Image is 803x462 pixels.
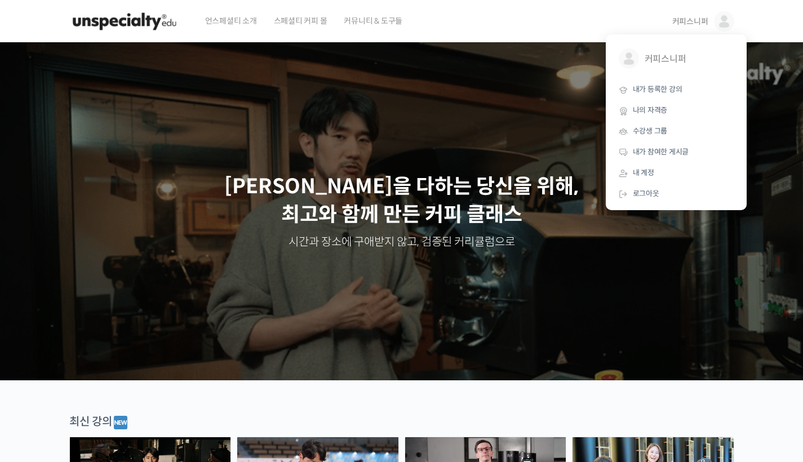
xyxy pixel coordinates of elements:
span: 로그아웃 [633,189,659,198]
div: 최신 강의 [69,414,734,431]
p: [PERSON_NAME]을 다하는 당신을 위해, 최고와 함께 만든 커피 클래스 [11,172,792,229]
span: 나의 자격증 [633,105,668,115]
span: 내 계정 [633,168,654,177]
a: 커피스니퍼 [610,40,742,79]
a: 내가 등록한 강의 [610,79,742,100]
span: 커피스니퍼 [672,16,708,26]
a: 내가 참여한 게시글 [610,142,742,163]
img: 🆕 [114,416,127,429]
a: 수강생 그룹 [610,121,742,142]
a: 나의 자격증 [610,100,742,121]
span: 내가 참여한 게시글 [633,147,689,157]
a: 내 계정 [610,163,742,184]
span: 수강생 그룹 [633,126,668,136]
a: 로그아웃 [610,184,742,205]
span: 커피스니퍼 [645,48,728,70]
span: 내가 등록한 강의 [633,85,682,94]
p: 시간과 장소에 구애받지 않고, 검증된 커리큘럼으로 [11,234,792,250]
